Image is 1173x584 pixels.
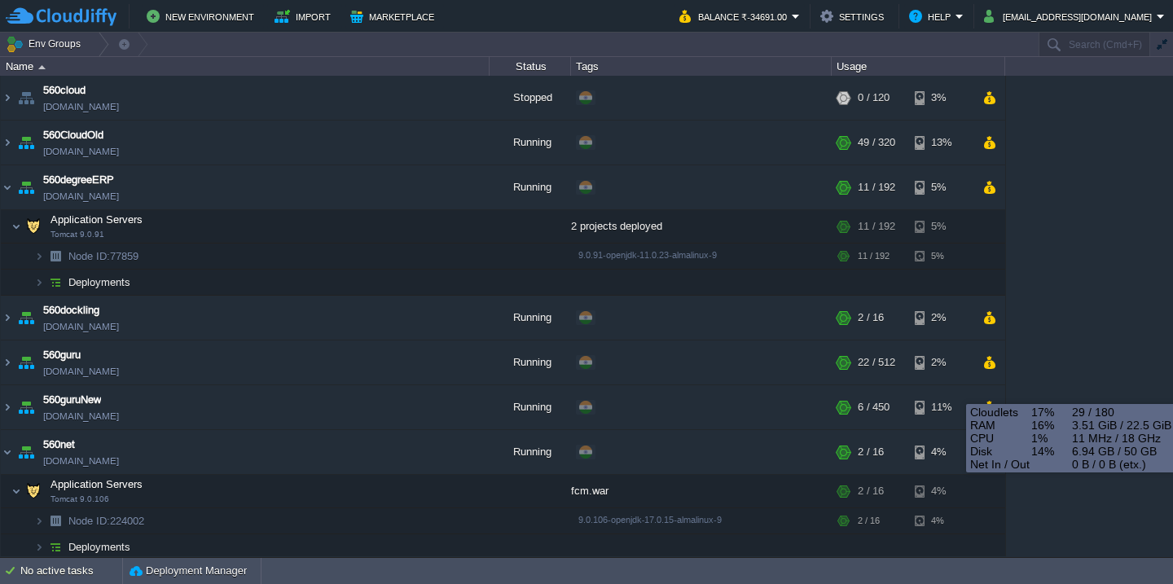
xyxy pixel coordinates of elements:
a: 560degreeERP [43,172,114,188]
div: 4% [915,430,968,474]
div: Running [490,340,571,384]
button: New Environment [147,7,259,26]
div: 3% [915,76,968,120]
span: 17% [1031,406,1072,419]
img: AMDAwAAAACH5BAEAAAAALAAAAAABAAEAAAICRAEAOw== [22,210,45,243]
a: Deployments [67,540,133,554]
div: Running [490,296,571,340]
a: [DOMAIN_NAME] [43,99,119,115]
div: Stopped [490,76,571,120]
span: [DOMAIN_NAME] [43,318,119,335]
button: Marketplace [350,7,439,26]
span: 1% [1031,432,1072,445]
div: 6 / 450 [858,385,890,429]
a: 560cloud [43,82,86,99]
a: Node ID:77859 [67,249,141,263]
img: AMDAwAAAACH5BAEAAAAALAAAAAABAAEAAAICRAEAOw== [1,385,14,429]
span: Net In / Out [970,458,1072,471]
span: 560guru [43,347,81,363]
div: 11 / 192 [858,244,890,269]
a: 560guruNew [43,392,101,408]
span: Disk [970,445,1031,458]
span: 560dockling [43,302,99,318]
div: Usage [833,57,1004,76]
span: 16% [1031,419,1072,432]
img: AMDAwAAAACH5BAEAAAAALAAAAAABAAEAAAICRAEAOw== [1,340,14,384]
button: Deployment Manager [130,563,247,579]
div: 11 / 192 [858,210,895,243]
div: 2 / 16 [858,508,880,534]
button: Balance ₹-34691.00 [679,7,792,26]
span: 77859 [67,249,141,263]
div: 11 MHz / 18 GHz [970,432,1171,445]
img: AMDAwAAAACH5BAEAAAAALAAAAAABAAEAAAICRAEAOw== [34,270,44,295]
a: [DOMAIN_NAME] [43,453,119,469]
div: 2 projects deployed [571,210,832,243]
img: AMDAwAAAACH5BAEAAAAALAAAAAABAAEAAAICRAEAOw== [15,296,37,340]
div: fcm.war [571,475,832,507]
a: Node ID:224002 [67,514,147,528]
div: 2 / 16 [858,430,884,474]
div: 5% [915,165,968,209]
span: Application Servers [49,213,145,226]
img: AMDAwAAAACH5BAEAAAAALAAAAAABAAEAAAICRAEAOw== [15,76,37,120]
div: 3.51 GiB / 22.5 GiB [970,419,1171,432]
a: [DOMAIN_NAME] [43,408,119,424]
div: 11 / 192 [858,165,895,209]
span: 560net [43,437,75,453]
div: Name [2,57,489,76]
img: AMDAwAAAACH5BAEAAAAALAAAAAABAAEAAAICRAEAOw== [1,165,14,209]
span: 14% [1031,445,1072,458]
div: 2% [915,296,968,340]
span: 224002 [67,514,147,528]
img: AMDAwAAAACH5BAEAAAAALAAAAAABAAEAAAICRAEAOw== [15,430,37,474]
button: Help [909,7,956,26]
a: Application ServersTomcat 9.0.106 [49,478,145,490]
iframe: chat widget [1105,519,1157,568]
button: Settings [820,7,889,26]
div: Running [490,121,571,165]
div: Status [490,57,570,76]
div: 49 / 320 [858,121,895,165]
div: 4% [915,508,968,534]
a: Application ServersTomcat 9.0.91 [49,213,145,226]
div: 11% [915,385,968,429]
img: AMDAwAAAACH5BAEAAAAALAAAAAABAAEAAAICRAEAOw== [22,475,45,507]
button: Env Groups [6,33,86,55]
a: [DOMAIN_NAME] [43,363,119,380]
div: 2% [915,340,968,384]
span: 9.0.106-openjdk-17.0.15-almalinux-9 [578,515,722,525]
img: AMDAwAAAACH5BAEAAAAALAAAAAABAAEAAAICRAEAOw== [1,430,14,474]
img: AMDAwAAAACH5BAEAAAAALAAAAAABAAEAAAICRAEAOw== [44,270,67,295]
img: AMDAwAAAACH5BAEAAAAALAAAAAABAAEAAAICRAEAOw== [1,121,14,165]
img: AMDAwAAAACH5BAEAAAAALAAAAAABAAEAAAICRAEAOw== [15,340,37,384]
div: No active tasks [20,558,122,584]
a: [DOMAIN_NAME] [43,188,119,204]
a: Deployments [67,275,133,289]
img: AMDAwAAAACH5BAEAAAAALAAAAAABAAEAAAICRAEAOw== [15,121,37,165]
img: AMDAwAAAACH5BAEAAAAALAAAAAABAAEAAAICRAEAOw== [1,296,14,340]
img: AMDAwAAAACH5BAEAAAAALAAAAAABAAEAAAICRAEAOw== [11,475,21,507]
div: 5% [915,210,968,243]
span: CPU [970,432,1031,445]
span: 560CloudOld [43,127,103,143]
div: 0 B / 0 B (etx.) [970,458,1171,471]
span: Node ID: [68,250,110,262]
button: [EMAIL_ADDRESS][DOMAIN_NAME] [984,7,1157,26]
img: AMDAwAAAACH5BAEAAAAALAAAAAABAAEAAAICRAEAOw== [34,534,44,560]
div: Running [490,430,571,474]
div: 4% [915,475,968,507]
img: AMDAwAAAACH5BAEAAAAALAAAAAABAAEAAAICRAEAOw== [38,65,46,69]
img: AMDAwAAAACH5BAEAAAAALAAAAAABAAEAAAICRAEAOw== [15,165,37,209]
span: Application Servers [49,477,145,491]
img: AMDAwAAAACH5BAEAAAAALAAAAAABAAEAAAICRAEAOw== [44,508,67,534]
img: AMDAwAAAACH5BAEAAAAALAAAAAABAAEAAAICRAEAOw== [34,244,44,269]
a: [DOMAIN_NAME] [43,143,119,160]
div: Running [490,385,571,429]
div: 0 / 120 [858,76,890,120]
div: 6.94 GB / 50 GB [970,445,1171,458]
